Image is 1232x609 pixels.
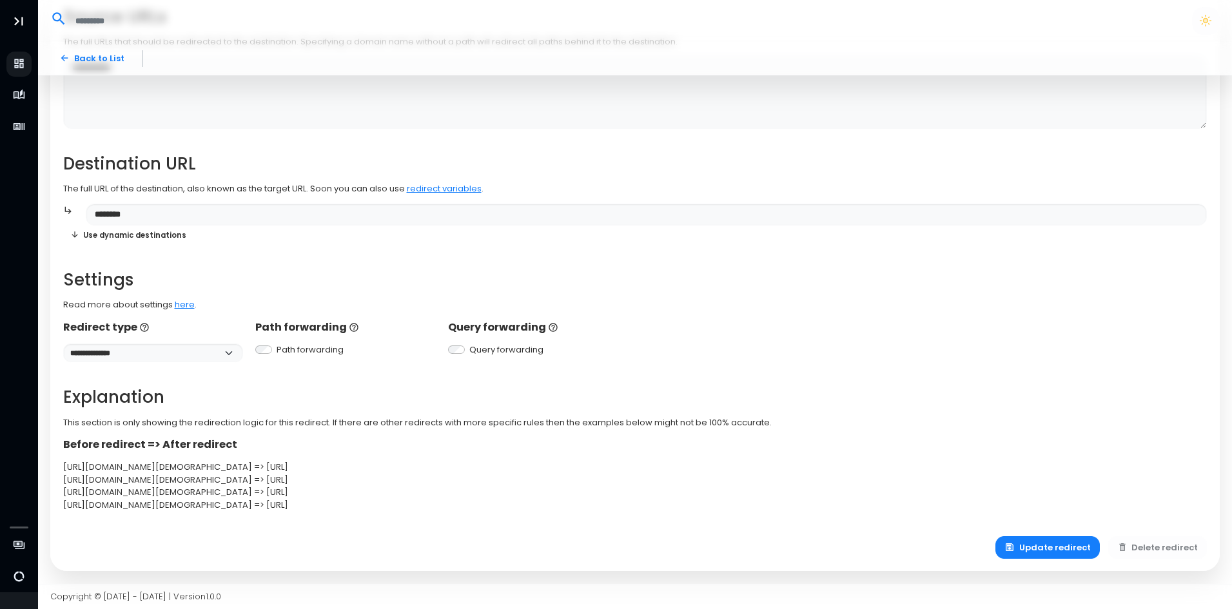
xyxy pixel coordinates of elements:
p: Read more about settings . [63,298,1208,311]
label: Path forwarding [277,343,344,356]
p: Query forwarding [448,320,628,335]
p: This section is only showing the redirection logic for this redirect. If there are other redirect... [63,416,1208,429]
p: The full URL of the destination, also known as the target URL. Soon you can also use . [63,182,1208,195]
span: Copyright © [DATE] - [DATE] | Version 1.0.0 [50,590,221,603]
p: Path forwarding [255,320,435,335]
div: [URL][DOMAIN_NAME][DEMOGRAPHIC_DATA] => [URL] [63,486,1208,499]
h2: Destination URL [63,154,1208,174]
p: Redirect type [63,320,243,335]
a: here [175,298,195,311]
label: Query forwarding [469,343,543,356]
h2: Explanation [63,387,1208,407]
a: redirect variables [407,182,482,195]
div: [URL][DOMAIN_NAME][DEMOGRAPHIC_DATA] => [URL] [63,499,1208,512]
div: [URL][DOMAIN_NAME][DEMOGRAPHIC_DATA] => [URL] [63,474,1208,487]
a: Back to List [50,47,133,70]
p: Before redirect => After redirect [63,437,1208,452]
h2: Settings [63,270,1208,290]
div: [URL][DOMAIN_NAME][DEMOGRAPHIC_DATA] => [URL] [63,461,1208,474]
button: Toggle Aside [6,9,31,34]
button: Update redirect [995,536,1100,559]
button: Delete redirect [1108,536,1208,559]
button: Use dynamic destinations [63,226,194,244]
